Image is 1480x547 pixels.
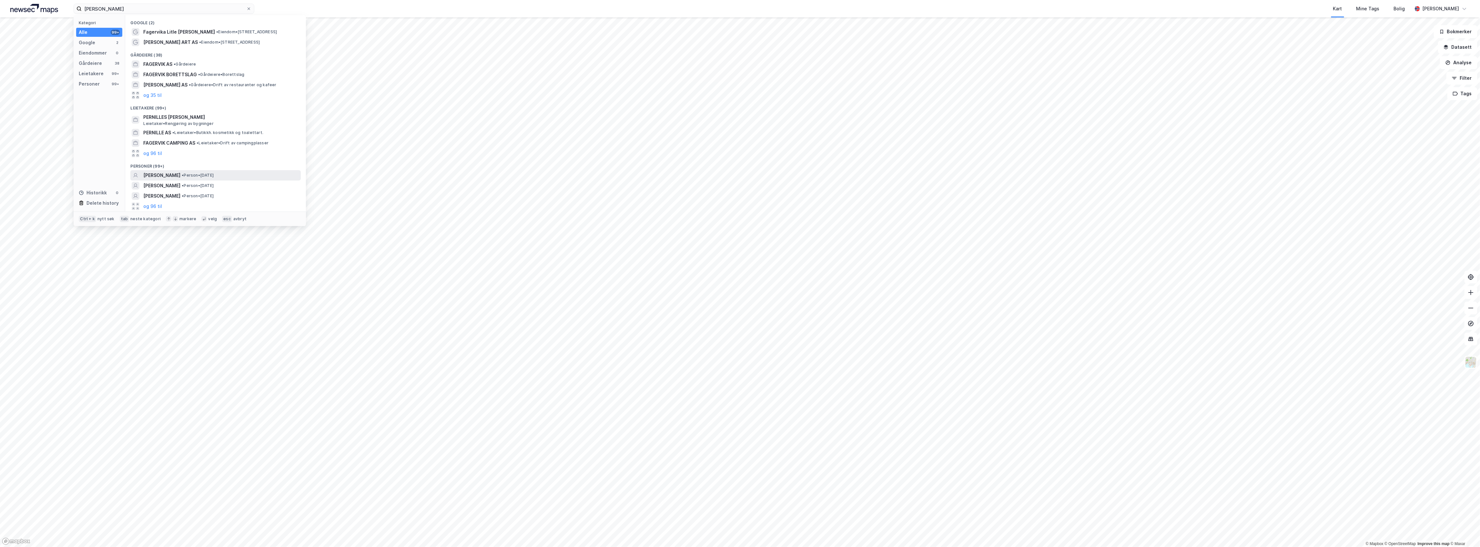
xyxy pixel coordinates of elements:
[79,189,107,197] div: Historikk
[86,199,119,207] div: Delete history
[79,49,107,57] div: Eiendommer
[172,130,263,135] span: Leietaker • Butikkh. kosmetikk og toalettart.
[2,538,30,545] a: Mapbox homepage
[216,29,277,35] span: Eiendom • [STREET_ADDRESS]
[179,216,196,222] div: markere
[174,62,196,67] span: Gårdeiere
[182,193,214,199] span: Person • [DATE]
[115,50,120,56] div: 0
[198,72,244,77] span: Gårdeiere • Borettslag
[1438,41,1477,54] button: Datasett
[130,216,161,222] div: neste kategori
[1465,356,1477,368] img: Z
[125,47,306,59] div: Gårdeiere (38)
[1418,542,1450,546] a: Improve this map
[1423,5,1459,13] div: [PERSON_NAME]
[143,202,162,210] button: og 96 til
[79,80,100,88] div: Personer
[125,159,306,170] div: Personer (99+)
[208,216,217,222] div: velg
[79,216,96,222] div: Ctrl + k
[143,139,195,147] span: FAGERVIK CAMPING AS
[1385,542,1416,546] a: OpenStreetMap
[1446,72,1477,85] button: Filter
[82,4,246,14] input: Søk på adresse, matrikkel, gårdeiere, leietakere eller personer
[143,38,198,46] span: [PERSON_NAME] ART AS
[174,62,176,67] span: •
[79,28,87,36] div: Alle
[143,171,180,179] span: [PERSON_NAME]
[79,59,102,67] div: Gårdeiere
[233,216,247,222] div: avbryt
[189,82,276,88] span: Gårdeiere • Drift av restauranter og kafeer
[111,71,120,76] div: 99+
[115,61,120,66] div: 38
[79,20,122,25] div: Kategori
[143,129,171,137] span: PERNILLE AS
[79,70,104,77] div: Leietakere
[111,81,120,87] div: 99+
[182,183,214,188] span: Person • [DATE]
[222,216,232,222] div: esc
[111,30,120,35] div: 99+
[199,40,201,45] span: •
[115,190,120,195] div: 0
[143,150,162,157] button: og 96 til
[120,216,129,222] div: tab
[143,91,162,99] button: og 35 til
[182,173,184,178] span: •
[97,216,115,222] div: nytt søk
[198,72,200,77] span: •
[1394,5,1405,13] div: Bolig
[182,193,184,198] span: •
[79,39,95,46] div: Google
[115,40,120,45] div: 2
[143,192,180,200] span: [PERSON_NAME]
[197,140,269,146] span: Leietaker • Drift av campingplasser
[143,113,298,121] span: PERNILLES [PERSON_NAME]
[1448,516,1480,547] div: Kontrollprogram for chat
[182,173,214,178] span: Person • [DATE]
[189,82,191,87] span: •
[125,15,306,27] div: Google (2)
[143,28,215,36] span: Fagervika Litle [PERSON_NAME]
[143,71,197,78] span: FAGERVIK BORETTSLAG
[172,130,174,135] span: •
[197,140,198,145] span: •
[143,81,188,89] span: [PERSON_NAME] AS
[182,183,184,188] span: •
[1356,5,1380,13] div: Mine Tags
[1366,542,1384,546] a: Mapbox
[199,40,260,45] span: Eiendom • [STREET_ADDRESS]
[216,29,218,34] span: •
[125,100,306,112] div: Leietakere (99+)
[143,60,172,68] span: FAGERVIK AS
[143,121,214,126] span: Leietaker • Rengjøring av bygninger
[1447,87,1477,100] button: Tags
[143,182,180,190] span: [PERSON_NAME]
[1448,516,1480,547] iframe: Chat Widget
[10,4,58,14] img: logo.a4113a55bc3d86da70a041830d287a7e.svg
[1333,5,1342,13] div: Kart
[1440,56,1477,69] button: Analyse
[1434,25,1477,38] button: Bokmerker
